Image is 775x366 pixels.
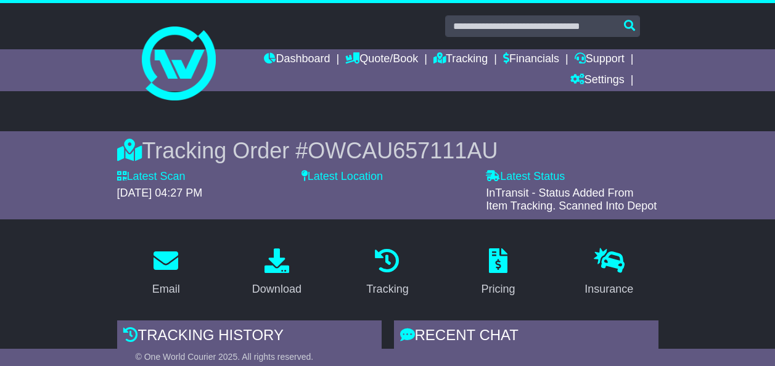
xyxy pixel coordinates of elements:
a: Email [144,244,188,302]
div: Tracking Order # [117,137,658,164]
label: Latest Location [301,170,383,184]
div: Tracking [366,281,408,298]
span: © One World Courier 2025. All rights reserved. [136,352,314,362]
a: Dashboard [264,49,330,70]
a: Quote/Book [345,49,418,70]
a: Download [244,244,310,302]
div: Tracking history [117,320,382,354]
div: Email [152,281,180,298]
a: Tracking [358,244,416,302]
a: Insurance [576,244,641,302]
div: RECENT CHAT [394,320,658,354]
a: Pricing [474,244,523,302]
label: Latest Scan [117,170,186,184]
div: Pricing [482,281,515,298]
div: Insurance [584,281,633,298]
label: Latest Status [486,170,565,184]
span: InTransit - Status Added From Item Tracking. Scanned Into Depot [486,187,657,213]
a: Financials [503,49,559,70]
a: Tracking [433,49,488,70]
a: Settings [570,70,625,91]
div: Download [252,281,301,298]
a: Support [575,49,625,70]
span: OWCAU657111AU [308,138,498,163]
span: [DATE] 04:27 PM [117,187,203,199]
